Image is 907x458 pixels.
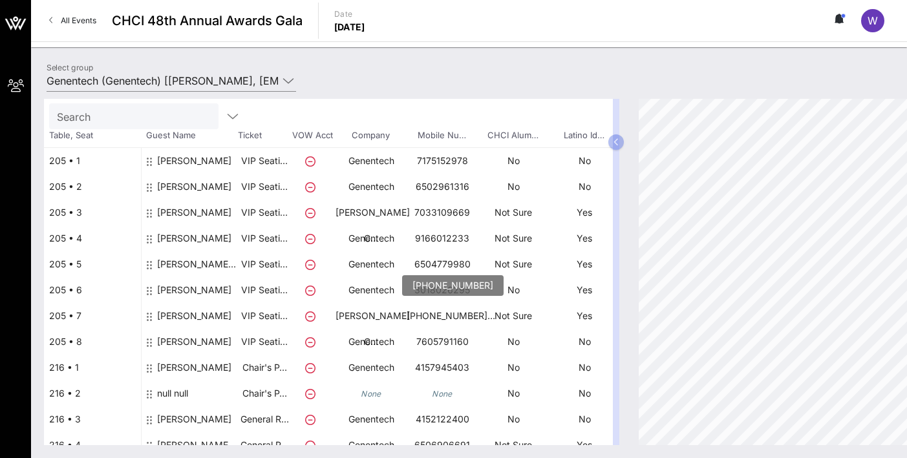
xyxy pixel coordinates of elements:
div: 205 • 6 [44,277,141,303]
label: Select group [47,63,93,72]
p: Genentech [336,148,407,174]
p: No [478,406,549,432]
div: Ellen Lee [157,174,231,210]
div: Audrey Escobedo [157,200,231,262]
p: No [549,406,620,432]
p: Yes [549,225,620,251]
p: 4152122400 [407,406,478,432]
p: Yes [549,432,620,458]
p: VIP Seati… [239,148,290,174]
p: VIP Seati… [239,225,290,251]
span: Table, Seat [44,129,141,142]
p: [PERSON_NAME] C… [336,200,407,251]
div: Whitney Ellis [157,406,231,442]
p: 4157945403 [407,355,478,380]
p: Genentech [336,355,407,380]
span: Mobile Nu… [406,129,477,142]
div: Beatriz Perez Sanz [157,251,239,287]
div: Joy Russell [157,148,231,184]
p: No [549,174,620,200]
p: [DATE] [334,21,365,34]
p: Not Sure [478,432,549,458]
p: Genentech [336,225,407,251]
span: VOW Acct [290,129,335,142]
span: Guest Name [141,129,238,142]
p: 3018026295 [407,277,478,303]
p: No [478,148,549,174]
div: Fabian Sandoval [157,303,231,365]
p: VIP Seati… [239,303,290,329]
p: No [549,148,620,174]
p: Not Sure [478,303,549,329]
p: Genentech [336,277,407,303]
p: Genentech [336,251,407,277]
a: All Events [41,10,104,31]
p: Yes [549,303,620,329]
p: Not Sure [478,251,549,277]
p: 6506906691 [407,432,478,458]
span: W [868,14,878,27]
p: 7033109669 [407,200,478,225]
span: All Events [61,16,96,25]
p: Not Sure [478,200,549,225]
p: 6504779980 [407,251,478,277]
p: No [478,380,549,406]
p: No [478,329,549,355]
p: Yes [549,277,620,303]
p: General R… [239,432,290,458]
p: Genentech [336,406,407,432]
div: 205 • 5 [44,251,141,277]
span: Ticket [238,129,290,142]
p: No [549,355,620,380]
p: 7605791160 [407,329,478,355]
p: VIP Seati… [239,251,290,277]
p: 9166012233 [407,225,478,251]
span: Latino Id… [548,129,619,142]
div: 205 • 3 [44,200,141,225]
div: 205 • 2 [44,174,141,200]
div: Quita Highsmith [157,329,231,365]
p: VIP Seati… [239,277,290,303]
span: CHCI Alum… [477,129,548,142]
p: No [549,329,620,355]
p: Genentech [336,329,407,355]
div: W [861,9,884,32]
p: Yes [549,251,620,277]
div: null null [157,380,188,417]
div: 205 • 1 [44,148,141,174]
span: Company [335,129,406,142]
p: Genentech [336,432,407,458]
div: 205 • 8 [44,329,141,355]
p: Date [334,8,365,21]
div: 216 • 1 [44,355,141,380]
p: [PERSON_NAME] C… [336,303,407,355]
p: Genentech [336,174,407,200]
p: 6502961316 [407,174,478,200]
div: 216 • 4 [44,432,141,458]
i: None [361,389,381,399]
p: [PHONE_NUMBER]… [407,303,478,329]
div: 216 • 3 [44,406,141,432]
div: Sandra Pizarro-Carrillo [157,225,231,262]
p: No [549,380,620,406]
p: No [478,355,549,380]
p: Chair's P… [239,355,290,380]
div: 205 • 4 [44,225,141,251]
div: 205 • 7 [44,303,141,329]
i: None [432,389,453,399]
p: Not Sure [478,225,549,251]
p: VIP Seati… [239,329,290,355]
p: Yes [549,200,620,225]
p: No [478,277,549,303]
p: VIP Seati… [239,200,290,225]
p: Chair's P… [239,380,290,406]
div: 216 • 2 [44,380,141,406]
p: No [478,174,549,200]
span: CHCI 48th Annual Awards Gala [112,11,303,30]
p: General R… [239,406,290,432]
p: 7175152978 [407,148,478,174]
p: VIP Seati… [239,174,290,200]
div: Jayson Johnson [157,355,231,391]
div: Ravi Upadhyay [157,277,231,313]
